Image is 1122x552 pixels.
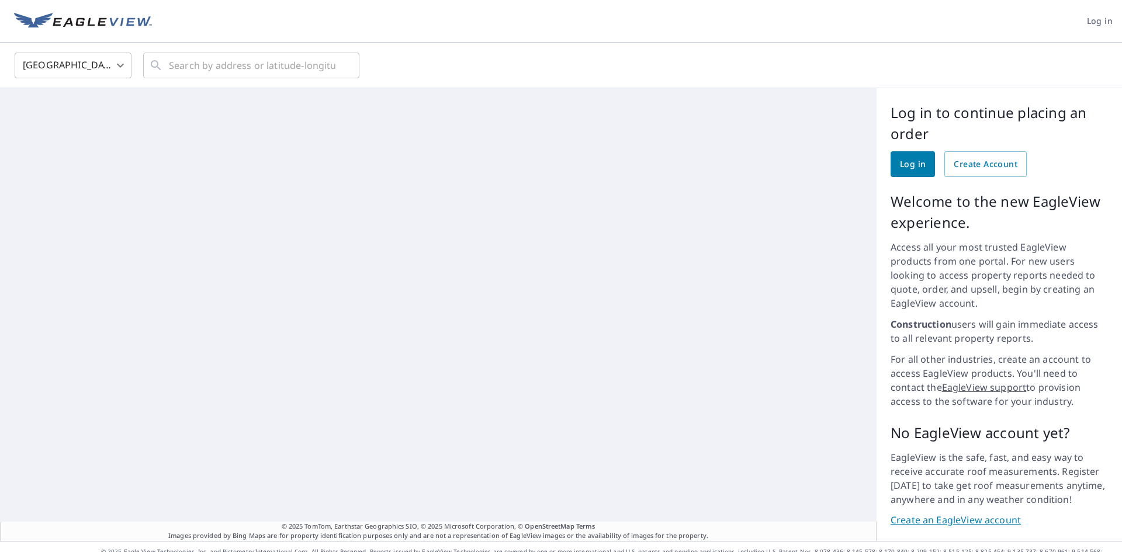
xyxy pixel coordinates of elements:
[954,157,1017,172] span: Create Account
[900,157,926,172] span: Log in
[944,151,1027,177] a: Create Account
[15,49,131,82] div: [GEOGRAPHIC_DATA]
[14,13,152,30] img: EV Logo
[891,240,1108,310] p: Access all your most trusted EagleView products from one portal. For new users looking to access ...
[1087,14,1113,29] span: Log in
[525,522,574,530] a: OpenStreetMap
[942,381,1027,394] a: EagleView support
[891,513,1108,527] a: Create an EagleView account
[891,352,1108,408] p: For all other industries, create an account to access EagleView products. You'll need to contact ...
[576,522,595,530] a: Terms
[891,318,951,331] strong: Construction
[891,102,1108,144] p: Log in to continue placing an order
[891,151,935,177] a: Log in
[282,522,595,532] span: © 2025 TomTom, Earthstar Geographics SIO, © 2025 Microsoft Corporation, ©
[891,450,1108,506] p: EagleView is the safe, fast, and easy way to receive accurate roof measurements. Register [DATE] ...
[891,317,1108,345] p: users will gain immediate access to all relevant property reports.
[169,49,335,82] input: Search by address or latitude-longitude
[891,191,1108,233] p: Welcome to the new EagleView experience.
[891,422,1108,443] p: No EagleView account yet?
